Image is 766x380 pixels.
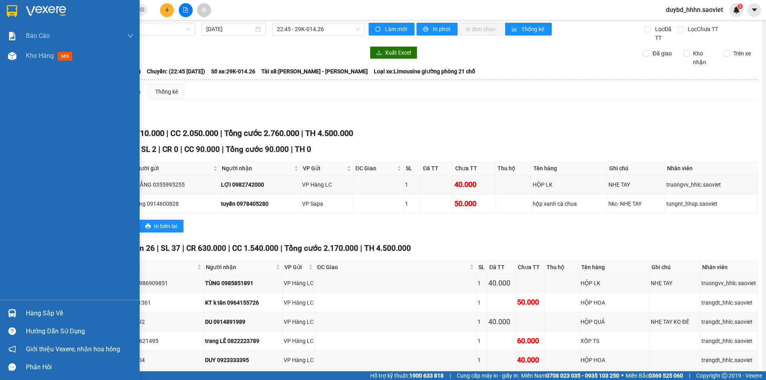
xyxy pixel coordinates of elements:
div: 40.000 [488,316,514,327]
div: hà phạm 0986909851 [113,279,202,287]
button: In đơn chọn [460,23,503,35]
span: close-circle [140,6,144,14]
td: VP Hàng LC [301,175,353,194]
div: 1 [405,180,419,189]
div: CỐM 0973621495 [113,337,202,345]
button: bar-chartThống kê [505,23,552,35]
span: Thống kê [521,25,545,33]
div: DU 0914891989 [205,317,281,326]
div: VP Hàng LC [284,337,314,345]
span: Tổng cước 2.760.000 [224,128,299,138]
span: Lọc Chưa TT [685,25,719,33]
span: Giới thiệu Vexere, nhận hoa hồng [26,344,120,354]
div: KT k tên 0964155726 [205,298,281,307]
div: HỘP LK [533,180,606,189]
img: logo-vxr [7,5,17,17]
div: 0968668604 [113,356,202,364]
span: plus [164,7,170,13]
button: printerIn biên lai [139,220,184,232]
div: hộp xanh cà chua [533,199,606,208]
span: Người nhận [206,263,274,272]
span: 1 [738,4,741,9]
div: 40.000 [454,179,494,190]
span: download [376,50,382,56]
div: LỢI 0982742000 [221,180,299,189]
div: NHẸ TAY KO ĐÈ [651,317,699,326]
div: VP Hàng LC [284,317,314,326]
img: warehouse-icon [8,309,16,317]
div: Phản hồi [26,361,134,373]
div: 50.000 [517,297,543,308]
span: ĐC Giao [317,263,468,272]
span: duybd_hhhn.saoviet [659,5,729,15]
span: In biên lai [154,222,177,230]
span: TH 4.500.000 [305,128,353,138]
th: Đã TT [487,261,516,274]
div: tuyến 0978405280 [221,199,299,208]
button: printerIn phơi [417,23,458,35]
div: 50.000 [454,198,494,209]
span: CC 1.540.000 [232,244,278,253]
span: mới [58,52,72,61]
span: Kho hàng [26,52,54,59]
th: Tên hàng [579,261,650,274]
div: VP Hàng LC [284,279,314,287]
span: close-circle [140,7,144,12]
span: printer [145,223,151,230]
sup: 1 [737,4,743,9]
span: | [182,244,184,253]
div: trangdt_hhlc.saoviet [701,356,756,364]
span: CC 90.000 [184,145,220,154]
span: sync [375,26,382,33]
div: 1 [478,279,486,287]
div: Dung 0914600828 [132,199,218,208]
span: SL 2 [141,145,156,154]
button: syncLàm mới [369,23,415,35]
span: Tổng cước 2.170.000 [284,244,358,253]
span: | [157,244,159,253]
div: 0867122292 [113,317,202,326]
div: kr 0968281361 [113,298,202,307]
strong: 1900 633 818 [409,372,444,379]
span: | [228,244,230,253]
input: 12/08/2025 [206,25,254,33]
div: Thống kê [155,87,178,96]
span: Báo cáo [26,31,50,41]
td: VP Hàng LC [282,274,315,293]
strong: 0369 525 060 [649,372,683,379]
span: Kho nhận [690,49,718,67]
div: NHẸ TAY [651,279,699,287]
span: Số xe: 29K-014.26 [211,67,255,76]
span: CR 710.000 [123,128,164,138]
button: downloadXuất Excel [370,46,417,59]
div: truongvv_hhlc.saoviet [666,180,756,189]
span: Người gửi [114,263,195,272]
div: HỘP HOA [580,298,648,307]
div: 1 [478,337,486,345]
button: plus [160,3,174,17]
span: Đơn 26 [129,244,155,253]
th: Đã TT [421,162,453,175]
span: | [291,145,293,154]
td: VP Hàng LC [282,351,315,370]
div: VP Sapa [302,199,352,208]
button: caret-down [747,3,761,17]
span: | [689,371,690,380]
span: copyright [722,373,727,378]
td: VP Hàng LC [282,312,315,331]
div: trang LÊ 0822223789 [205,337,281,345]
th: SL [476,261,487,274]
span: In phơi [433,25,451,33]
div: 1 [478,317,486,326]
span: question-circle [8,327,16,335]
td: VP Hàng LC [282,332,315,351]
th: SL [404,162,421,175]
span: Tài xế: [PERSON_NAME] - [PERSON_NAME] [261,67,368,76]
span: notification [8,345,16,353]
span: Người nhận [222,164,292,173]
th: Tên hàng [531,162,607,175]
div: VP Hàng LC [302,180,352,189]
div: TÙNG 0985851891 [205,279,281,287]
strong: 0708 023 035 - 0935 103 250 [546,372,619,379]
span: Cung cấp máy in - giấy in: [457,371,519,380]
